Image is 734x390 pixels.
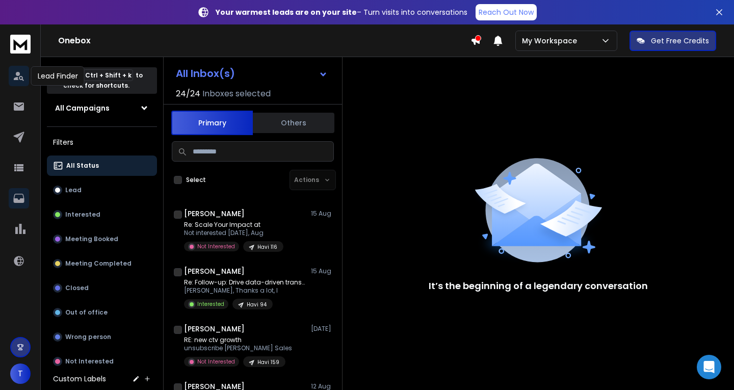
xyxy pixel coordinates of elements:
[65,211,100,219] p: Interested
[184,221,283,229] p: Re: Scale Your Impact at
[65,259,132,268] p: Meeting Completed
[197,243,235,250] p: Not Interested
[10,363,31,384] button: T
[253,112,334,134] button: Others
[58,35,470,47] h1: Onebox
[184,209,245,219] h1: [PERSON_NAME]
[47,204,157,225] button: Interested
[184,266,245,276] h1: [PERSON_NAME]
[184,229,283,237] p: Not interested [DATE], Aug
[10,35,31,54] img: logo
[311,267,334,275] p: 15 Aug
[47,351,157,372] button: Not Interested
[651,36,709,46] p: Get Free Credits
[65,333,111,341] p: Wrong person
[184,336,292,344] p: RE: new ctv growth
[55,103,110,113] h1: All Campaigns
[47,135,157,149] h3: Filters
[216,7,357,17] strong: Your warmest leads are on your site
[697,355,721,379] div: Open Intercom Messenger
[176,88,200,100] span: 24 / 24
[257,243,277,251] p: Havi 116
[47,278,157,298] button: Closed
[429,279,648,293] p: It’s the beginning of a legendary conversation
[216,7,467,17] p: – Turn visits into conversations
[176,68,235,79] h1: All Inbox(s)
[65,235,118,243] p: Meeting Booked
[168,63,336,84] button: All Inbox(s)
[184,344,292,352] p: unsubscribe [PERSON_NAME] Sales
[479,7,534,17] p: Reach Out Now
[65,308,108,317] p: Out of office
[197,300,224,308] p: Interested
[47,155,157,176] button: All Status
[630,31,716,51] button: Get Free Credits
[66,162,99,170] p: All Status
[47,180,157,200] button: Lead
[47,229,157,249] button: Meeting Booked
[522,36,581,46] p: My Workspace
[47,302,157,323] button: Out of office
[184,324,245,334] h1: [PERSON_NAME]
[171,111,253,135] button: Primary
[197,358,235,366] p: Not Interested
[65,284,89,292] p: Closed
[47,98,157,118] button: All Campaigns
[53,374,106,384] h3: Custom Labels
[84,69,133,81] span: Ctrl + Shift + k
[63,70,143,91] p: Press to check for shortcuts.
[184,278,306,287] p: Re: Follow-up: Drive data-driven transformation
[186,176,206,184] label: Select
[257,358,279,366] p: Havi 159
[65,357,114,366] p: Not Interested
[184,287,306,295] p: [PERSON_NAME], Thanks a lot, I
[47,327,157,347] button: Wrong person
[247,301,267,308] p: Havi 94
[311,325,334,333] p: [DATE]
[65,186,82,194] p: Lead
[311,210,334,218] p: 15 Aug
[476,4,537,20] a: Reach Out Now
[202,88,271,100] h3: Inboxes selected
[31,66,85,86] div: Lead Finder
[47,253,157,274] button: Meeting Completed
